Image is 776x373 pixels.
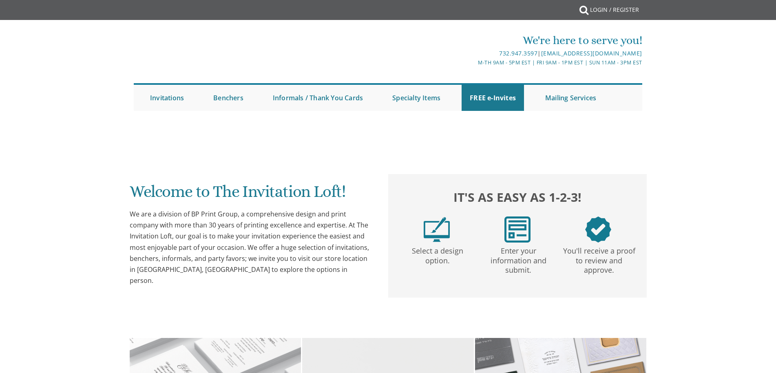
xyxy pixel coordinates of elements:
a: Invitations [142,85,192,111]
a: [EMAIL_ADDRESS][DOMAIN_NAME] [541,49,642,57]
a: Benchers [205,85,252,111]
a: FREE e-Invites [462,85,524,111]
img: step2.png [504,216,531,243]
h1: Welcome to The Invitation Loft! [130,183,372,207]
div: M-Th 9am - 5pm EST | Fri 9am - 1pm EST | Sun 11am - 3pm EST [304,58,642,67]
div: We're here to serve you! [304,32,642,49]
p: You'll receive a proof to review and approve. [560,243,638,275]
div: | [304,49,642,58]
p: Select a design option. [399,243,476,266]
img: step3.png [585,216,611,243]
p: Enter your information and submit. [480,243,557,275]
a: Mailing Services [537,85,604,111]
img: step1.png [424,216,450,243]
h2: It's as easy as 1-2-3! [396,188,639,206]
a: Informals / Thank You Cards [265,85,371,111]
a: 732.947.3597 [499,49,537,57]
div: We are a division of BP Print Group, a comprehensive design and print company with more than 30 y... [130,209,372,286]
a: Specialty Items [384,85,449,111]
